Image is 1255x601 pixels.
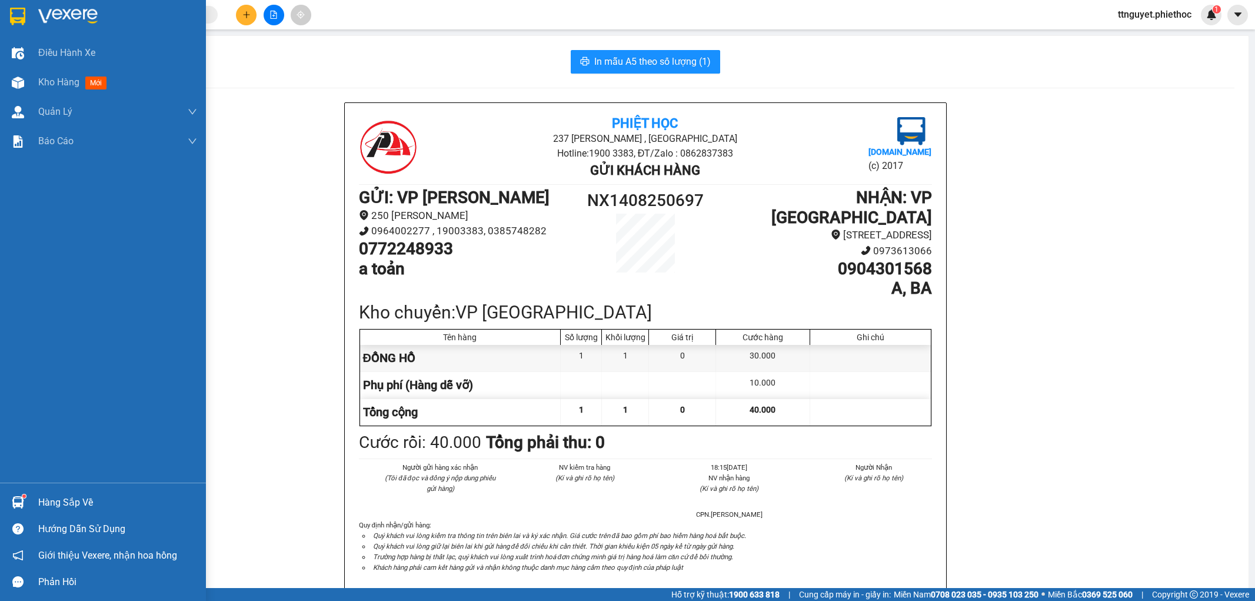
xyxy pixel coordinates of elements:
[571,50,720,74] button: printerIn mẫu A5 theo số lượng (1)
[12,106,24,118] img: warehouse-icon
[360,345,561,371] div: ĐỒNG HỒ
[671,509,788,520] li: CPN.[PERSON_NAME]
[680,405,685,414] span: 0
[363,405,418,419] span: Tổng cộng
[385,474,495,493] i: (Tôi đã đọc và đồng ý nộp dung phiếu gửi hàng)
[1082,590,1133,599] strong: 0369 525 060
[649,345,716,371] div: 0
[719,333,806,342] div: Cước hàng
[605,333,645,342] div: Khối lượng
[574,188,717,214] h1: NX1408250697
[12,496,24,509] img: warehouse-icon
[717,227,931,243] li: [STREET_ADDRESS]
[359,520,932,573] div: Quy định nhận/gửi hàng :
[717,243,931,259] li: 0973613066
[12,77,24,89] img: warehouse-icon
[671,473,788,483] li: NV nhận hàng
[1214,5,1219,14] span: 1
[602,345,649,371] div: 1
[1141,588,1143,601] span: |
[12,576,24,587] span: message
[188,107,197,117] span: down
[454,131,836,146] li: 237 [PERSON_NAME] , [GEOGRAPHIC_DATA]
[815,462,932,473] li: Người Nhận
[38,104,72,119] span: Quản Lý
[750,405,775,414] span: 40.000
[1206,9,1217,20] img: icon-new-feature
[623,405,628,414] span: 1
[360,372,561,399] div: Phụ phí (Hàng dễ vỡ)
[359,226,369,236] span: phone
[12,135,24,148] img: solution-icon
[382,462,499,473] li: Người gửi hàng xác nhận
[729,590,780,599] strong: 1900 633 818
[590,163,700,178] b: Gửi khách hàng
[564,333,598,342] div: Số lượng
[38,520,197,538] div: Hướng dẫn sử dụng
[1048,588,1133,601] span: Miền Bắc
[844,474,903,482] i: (Kí và ghi rõ họ tên)
[373,563,683,572] i: Khách hàng phải cam kết hàng gửi và nhận không thuộc danh mục hàng cấm theo quy định của pháp luật
[868,147,931,157] b: [DOMAIN_NAME]
[38,548,177,563] span: Giới thiệu Vexere, nhận hoa hồng
[264,5,284,25] button: file-add
[363,333,558,342] div: Tên hàng
[12,523,24,534] span: question-circle
[291,5,311,25] button: aim
[771,188,932,227] b: NHẬN : VP [GEOGRAPHIC_DATA]
[671,462,788,473] li: 18:15[DATE]
[1233,9,1243,20] span: caret-down
[671,588,780,601] span: Hỗ trợ kỹ thuật:
[897,117,926,145] img: logo.jpg
[38,77,79,88] span: Kho hàng
[831,230,841,240] span: environment
[359,430,481,456] div: Cước rồi : 40.000
[717,259,931,279] h1: 0904301568
[22,494,26,498] sup: 1
[359,223,574,239] li: 0964002277 , 19003383, 0385748282
[373,542,735,550] i: Quý khách vui lòng giữ lại biên lai khi gửi hàng để đối chiếu khi cần thiết. Thời gian khiếu kiện...
[359,298,932,326] div: Kho chuyển: VP [GEOGRAPHIC_DATA]
[85,77,106,89] span: mới
[1227,5,1248,25] button: caret-down
[12,47,24,59] img: warehouse-icon
[717,278,931,298] h1: A, BA
[10,8,25,25] img: logo-vxr
[931,590,1038,599] strong: 0708 023 035 - 0935 103 250
[242,11,251,19] span: plus
[612,116,678,131] b: Phiệt Học
[359,117,418,176] img: logo.jpg
[579,405,584,414] span: 1
[38,45,95,60] span: Điều hành xe
[38,573,197,591] div: Phản hồi
[700,484,758,493] i: (Kí và ghi rõ họ tên)
[894,588,1038,601] span: Miền Nam
[1190,590,1198,599] span: copyright
[527,462,643,473] li: NV kiểm tra hàng
[373,553,733,561] i: Trường hợp hàng bị thất lạc, quý khách vui lòng xuất trình hoá đơn chứng minh giá trị hàng hoá là...
[297,11,305,19] span: aim
[359,188,550,207] b: GỬI : VP [PERSON_NAME]
[359,259,574,279] h1: a toản
[1213,5,1221,14] sup: 1
[454,146,836,161] li: Hotline: 1900 3383, ĐT/Zalo : 0862837383
[594,54,711,69] span: In mẫu A5 theo số lượng (1)
[38,494,197,512] div: Hàng sắp về
[38,134,74,148] span: Báo cáo
[716,372,810,399] div: 10.000
[555,474,614,482] i: (Kí và ghi rõ họ tên)
[561,345,602,371] div: 1
[12,550,24,561] span: notification
[188,137,197,146] span: down
[799,588,891,601] span: Cung cấp máy in - giấy in:
[236,5,257,25] button: plus
[373,532,746,540] i: Quý khách vui lòng kiểm tra thông tin trên biên lai và ký xác nhận. Giá cước trên đã bao gồm phí ...
[1041,592,1045,597] span: ⚪️
[652,333,713,342] div: Giá trị
[813,333,928,342] div: Ghi chú
[359,239,574,259] h1: 0772248933
[868,158,931,173] li: (c) 2017
[788,588,790,601] span: |
[716,345,810,371] div: 30.000
[486,433,605,452] b: Tổng phải thu: 0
